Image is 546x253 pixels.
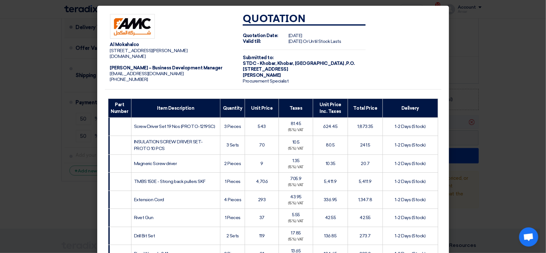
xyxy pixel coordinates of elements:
span: 4,706 [256,179,268,184]
span: [STREET_ADDRESS][PERSON_NAME] [110,48,188,53]
strong: Submitted to: [243,55,274,60]
span: Extension Cord [134,197,164,202]
div: (15%) VAT [281,183,310,188]
span: 4 Pieces [224,197,241,202]
strong: Valid till: [243,39,261,44]
span: 1-2 Days (Stock) [395,233,425,239]
th: Delivery [383,99,438,118]
div: (15%) VAT [281,146,310,152]
span: [EMAIL_ADDRESS][DOMAIN_NAME] [110,71,184,76]
th: Item Description [131,99,220,118]
span: [DATE] [289,33,302,38]
span: Or Until Stock Lasts [303,39,341,44]
span: 5.55 [292,212,300,217]
span: 42.55 [325,215,336,220]
span: Screw Driver Set 19 Nos (PROTO-1219SC) [134,124,215,129]
span: 1-2 Days (Stock) [395,215,425,220]
span: 1 Pieces [225,215,241,220]
span: 1-2 Days (Stock) [395,124,425,129]
span: 9 [261,161,264,166]
th: Taxes [279,99,313,118]
span: 273.7 [360,233,371,239]
span: 119 [259,233,265,239]
span: 3 Pieces [224,124,241,129]
span: 624.45 [323,124,338,129]
span: 293 [258,197,266,202]
strong: Quotation [243,14,306,24]
span: 80.5 [326,142,335,148]
span: 3 Sets [226,142,239,148]
span: Khobar, [GEOGRAPHIC_DATA] ,P.O. [STREET_ADDRESS] [243,61,355,72]
span: 1,347.8 [358,197,372,202]
span: 1-2 Days (Stock) [395,197,425,202]
span: Magneric Screw driver [134,161,177,166]
th: Total Price [348,99,383,118]
span: [DOMAIN_NAME] [110,54,146,59]
div: Open chat [519,227,538,247]
span: Procurement Specialist [243,78,289,84]
span: 10.35 [326,161,336,166]
span: TMBS 150E - Strong back pullers SKF [134,179,206,184]
span: 1-2 Days (Stock) [395,161,425,166]
span: 241.5 [360,142,370,148]
span: 1 Pieces [225,179,241,184]
div: Al Mokahalco [110,42,233,48]
div: (15%) VAT [281,165,310,170]
strong: Quotation Date: [243,33,278,38]
span: [PERSON_NAME] [243,73,281,78]
span: 5,411.9 [359,179,372,184]
span: 5,411.9 [324,179,337,184]
span: 20.7 [361,161,369,166]
span: 2 Sets [226,233,239,239]
span: 10.5 [292,139,300,145]
span: 42.55 [360,215,371,220]
span: 1-2 Days (Stock) [395,179,425,184]
span: 1-2 Days (Stock) [395,142,425,148]
div: (15%) VAT [281,237,310,242]
span: 37 [259,215,265,220]
div: (15%) VAT [281,201,310,206]
th: Part Number [108,99,131,118]
span: 17.85 [291,230,301,236]
span: 543 [258,124,266,129]
span: STDC - Khobar, [243,61,276,66]
div: [PERSON_NAME] – Business Development Manager [110,65,233,71]
span: INSULATION SCREW DRIVER SET-PROTO 10 PCS [134,139,203,151]
img: Company Logo [110,14,155,39]
span: [PHONE_NUMBER] [110,77,148,82]
span: 1.35 [292,158,299,163]
span: 2 Pieces [224,161,241,166]
div: (15%) VAT [281,128,310,133]
div: (15%) VAT [281,219,310,224]
span: [DATE] [289,39,302,44]
span: 336.95 [324,197,337,202]
span: 70 [259,142,265,148]
span: 705.9 [290,176,302,181]
span: Rivet Gun [134,215,154,220]
span: 43.95 [290,194,302,200]
th: Quantity [220,99,245,118]
span: 1,873.35 [357,124,373,129]
span: Drill Bit Set [134,233,155,239]
span: 81.45 [291,121,301,126]
span: 136.85 [324,233,337,239]
th: Unit Price Inc. Taxes [313,99,348,118]
th: Unit Price [245,99,279,118]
